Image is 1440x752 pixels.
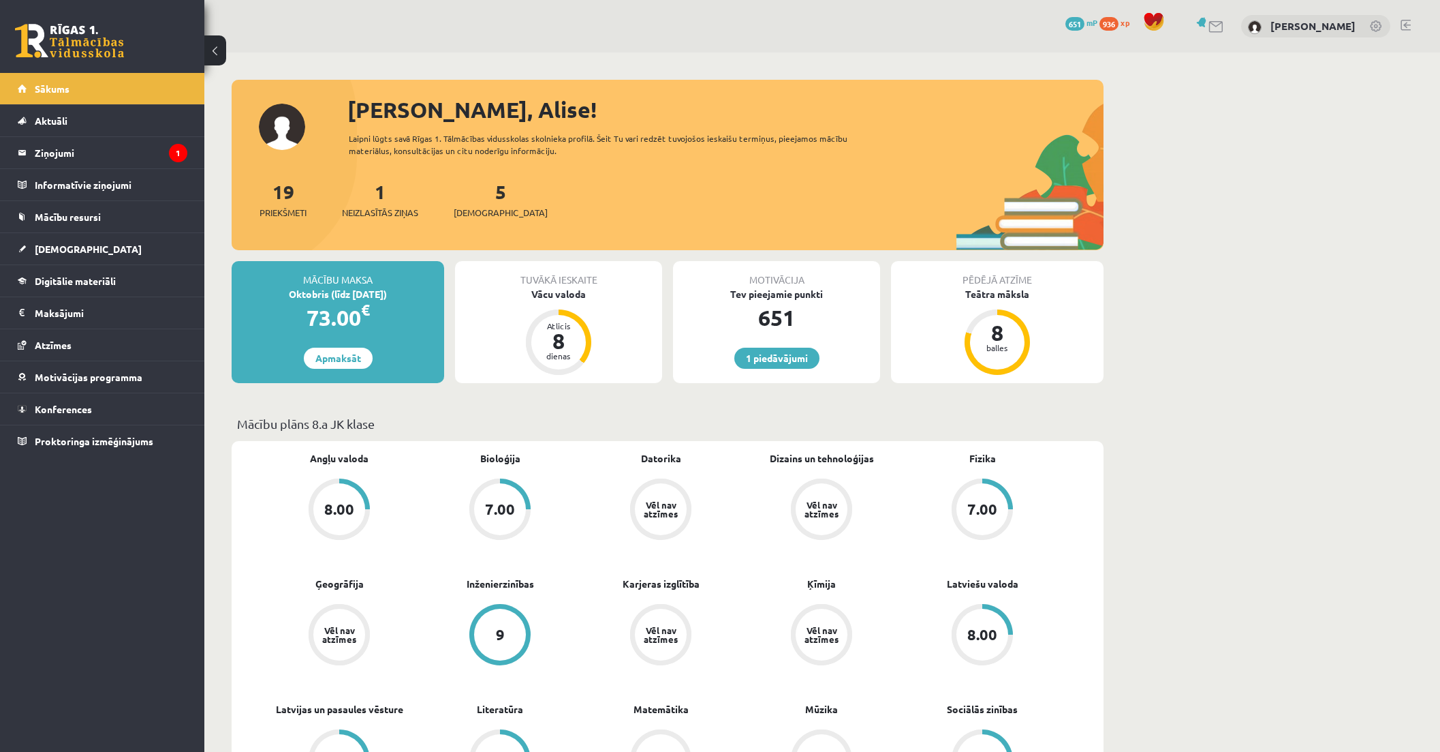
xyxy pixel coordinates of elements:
div: Tuvākā ieskaite [455,261,662,287]
span: 936 [1099,17,1118,31]
a: Literatūra [477,702,523,717]
div: 651 [673,301,880,334]
span: Proktoringa izmēģinājums [35,435,153,447]
a: 936 xp [1099,17,1136,28]
div: 7.00 [485,502,515,517]
a: Motivācijas programma [18,361,187,393]
a: 5[DEMOGRAPHIC_DATA] [454,179,548,220]
div: 8 [977,322,1018,344]
a: Karjeras izglītība [623,577,700,591]
span: Aktuāli [35,115,67,127]
a: 8.00 [259,479,420,543]
a: Sociālās zinības [947,702,1018,717]
a: 651 mP [1065,17,1097,28]
a: Dizains un tehnoloģijas [770,451,874,466]
div: Vēl nav atzīmes [802,626,841,644]
a: Vēl nav atzīmes [259,604,420,668]
a: Bioloģija [480,451,520,466]
a: Maksājumi [18,297,187,329]
a: Latviešu valoda [947,577,1018,591]
a: Datorika [641,451,681,466]
div: Laipni lūgts savā Rīgas 1. Tālmācības vidusskolas skolnieka profilā. Šeit Tu vari redzēt tuvojošo... [349,132,872,157]
a: Ķīmija [807,577,836,591]
p: Mācību plāns 8.a JK klase [237,415,1098,433]
span: xp [1121,17,1129,28]
div: 73.00 [232,301,444,334]
a: Rīgas 1. Tālmācības vidusskola [15,24,124,58]
div: Atlicis [538,322,579,330]
a: 7.00 [420,479,580,543]
div: Vēl nav atzīmes [642,626,680,644]
div: Teātra māksla [891,287,1104,301]
div: Vēl nav atzīmes [642,500,680,518]
span: mP [1086,17,1097,28]
div: 7.00 [967,502,997,517]
img: Alise Dilevka [1248,20,1262,34]
a: Angļu valoda [310,451,369,466]
a: Atzīmes [18,329,187,361]
a: Latvijas un pasaules vēsture [276,702,403,717]
div: 8.00 [324,502,354,517]
a: Konferences [18,393,187,425]
span: Konferences [35,403,92,415]
a: 9 [420,604,580,668]
a: 1Neizlasītās ziņas [342,179,418,220]
a: Vēl nav atzīmes [580,604,741,668]
a: Vēl nav atzīmes [580,479,741,543]
a: Ģeogrāfija [315,577,364,591]
span: 651 [1065,17,1084,31]
a: Fizika [969,451,996,466]
a: 8.00 [902,604,1063,668]
a: 1 piedāvājumi [734,348,819,369]
a: Mūzika [805,702,838,717]
a: Sākums [18,73,187,104]
a: Mācību resursi [18,201,187,232]
a: Informatīvie ziņojumi [18,169,187,200]
span: € [361,300,370,320]
a: Aktuāli [18,105,187,136]
span: Sākums [35,82,69,95]
a: 19Priekšmeti [260,179,307,220]
a: Inženierzinības [467,577,534,591]
a: Vēl nav atzīmes [741,479,902,543]
a: Digitālie materiāli [18,265,187,297]
a: [PERSON_NAME] [1270,19,1356,33]
div: Vācu valoda [455,287,662,301]
legend: Maksājumi [35,297,187,329]
div: Tev pieejamie punkti [673,287,880,301]
a: Teātra māksla 8 balles [891,287,1104,377]
legend: Informatīvie ziņojumi [35,169,187,200]
div: 8.00 [967,627,997,642]
a: Vēl nav atzīmes [741,604,902,668]
span: Digitālie materiāli [35,275,116,287]
div: Vēl nav atzīmes [802,500,841,518]
a: Matemātika [633,702,689,717]
div: Vēl nav atzīmes [320,626,358,644]
legend: Ziņojumi [35,137,187,168]
span: [DEMOGRAPHIC_DATA] [35,243,142,255]
span: Priekšmeti [260,206,307,220]
a: 7.00 [902,479,1063,543]
div: Motivācija [673,261,880,287]
a: Apmaksāt [304,348,373,369]
div: balles [977,344,1018,352]
div: 9 [496,627,505,642]
span: Mācību resursi [35,211,101,223]
i: 1 [169,144,187,162]
div: Mācību maksa [232,261,444,287]
span: Atzīmes [35,339,72,351]
div: 8 [538,330,579,352]
a: [DEMOGRAPHIC_DATA] [18,233,187,265]
a: Proktoringa izmēģinājums [18,425,187,457]
span: [DEMOGRAPHIC_DATA] [454,206,548,220]
a: Ziņojumi1 [18,137,187,168]
div: [PERSON_NAME], Alise! [347,93,1104,126]
a: Vācu valoda Atlicis 8 dienas [455,287,662,377]
span: Neizlasītās ziņas [342,206,418,220]
span: Motivācijas programma [35,371,142,383]
div: dienas [538,352,579,360]
div: Pēdējā atzīme [891,261,1104,287]
div: Oktobris (līdz [DATE]) [232,287,444,301]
